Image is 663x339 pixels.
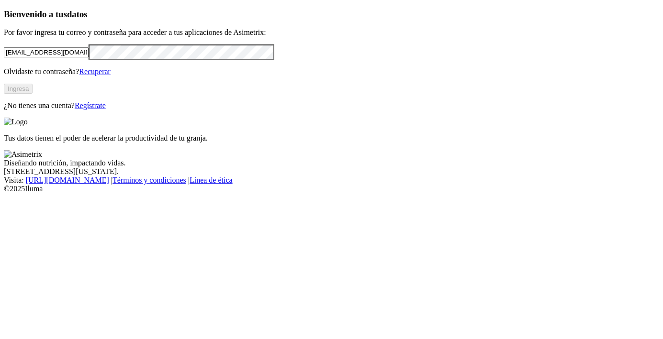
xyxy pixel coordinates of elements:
[112,176,186,184] a: Términos y condiciones
[4,159,659,167] div: Diseñando nutrición, impactando vidas.
[4,67,659,76] p: Olvidaste tu contraseña?
[4,167,659,176] div: [STREET_ADDRESS][US_STATE].
[79,67,111,76] a: Recuperar
[4,134,659,142] p: Tus datos tienen el poder de acelerar la productividad de tu granja.
[4,176,659,185] div: Visita : | |
[4,118,28,126] img: Logo
[4,101,659,110] p: ¿No tienes una cuenta?
[4,150,42,159] img: Asimetrix
[75,101,106,109] a: Regístrate
[26,176,109,184] a: [URL][DOMAIN_NAME]
[4,47,89,57] input: Tu correo
[4,28,659,37] p: Por favor ingresa tu correo y contraseña para acceder a tus aplicaciones de Asimetrix:
[4,185,659,193] div: © 2025 Iluma
[190,176,233,184] a: Línea de ética
[67,9,88,19] span: datos
[4,84,33,94] button: Ingresa
[4,9,659,20] h3: Bienvenido a tus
